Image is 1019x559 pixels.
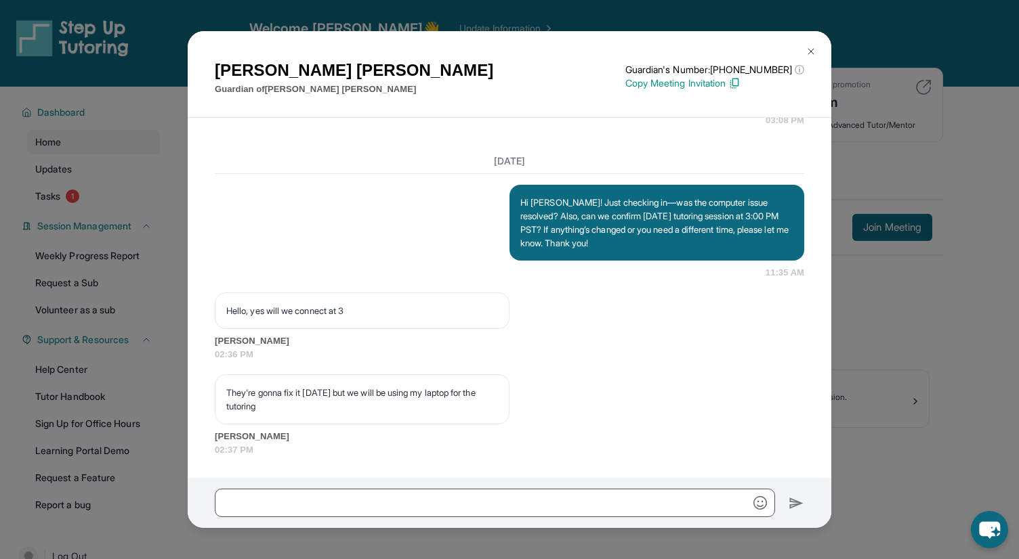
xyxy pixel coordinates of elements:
[766,114,804,127] span: 03:08 PM
[215,430,804,443] span: [PERSON_NAME]
[625,63,804,76] p: Guardian's Number: [PHONE_NUMBER]
[215,334,804,348] span: [PERSON_NAME]
[215,58,493,83] h1: [PERSON_NAME] [PERSON_NAME]
[795,63,804,76] span: ⓘ
[215,83,493,96] p: Guardian of [PERSON_NAME] [PERSON_NAME]
[226,304,498,317] p: Hello, yes will we connect at 3
[215,154,804,168] h3: [DATE]
[753,496,767,510] img: Emoji
[971,511,1008,548] button: chat-button
[728,77,741,89] img: Copy Icon
[215,443,804,457] span: 02:37 PM
[625,76,804,90] p: Copy Meeting Invitation
[766,266,804,279] span: 11:35 AM
[215,348,804,361] span: 02:36 PM
[789,495,804,512] img: Send icon
[226,386,498,413] p: They're gonna fix it [DATE] but we will be using my laptop for the tutoring
[520,196,793,250] p: Hi [PERSON_NAME]! Just checking in—was the computer issue resolved? Also, can we confirm [DATE] t...
[806,46,816,57] img: Close Icon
